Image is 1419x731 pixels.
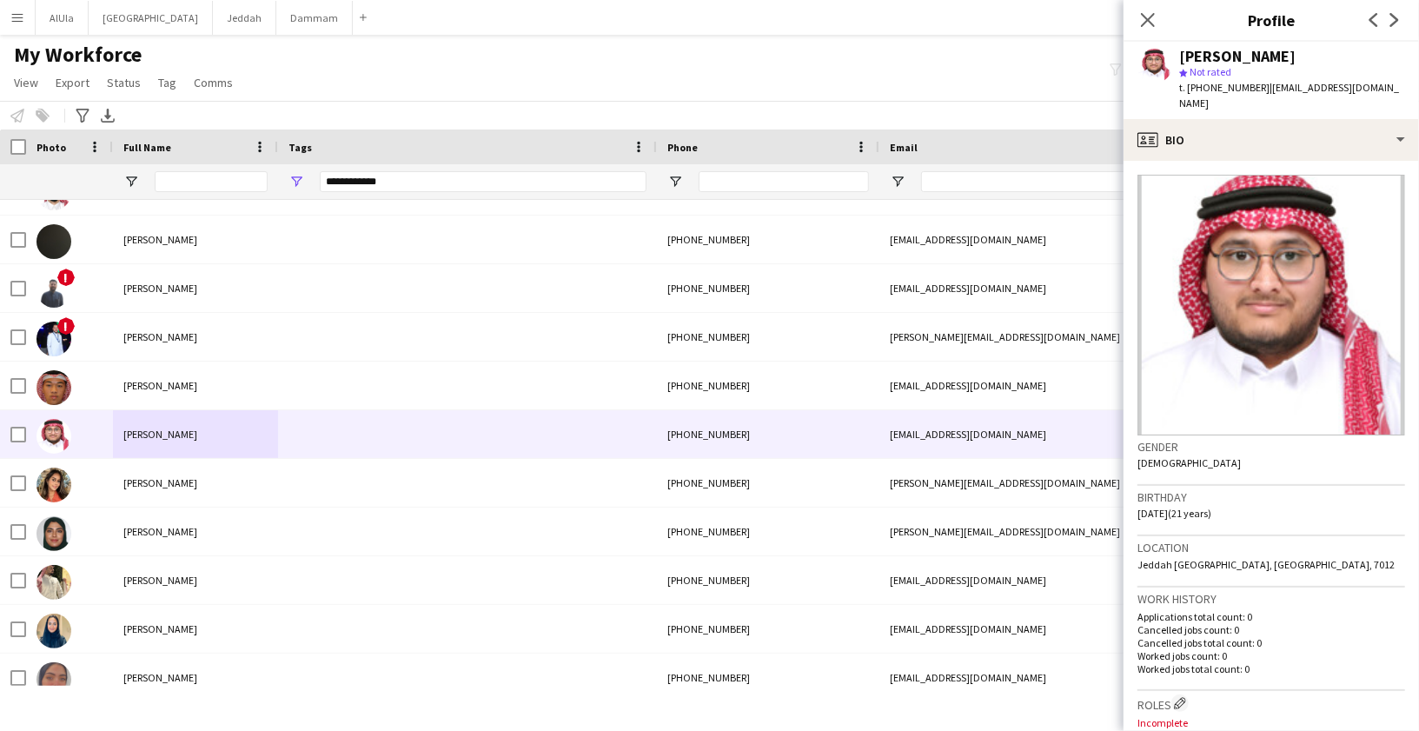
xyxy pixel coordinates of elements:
[36,419,71,454] img: Omar Khalil
[7,71,45,94] a: View
[667,174,683,189] button: Open Filter Menu
[187,71,240,94] a: Comms
[1124,9,1419,31] h3: Profile
[1137,716,1405,729] p: Incomplete
[89,1,213,35] button: [GEOGRAPHIC_DATA]
[657,556,879,604] div: [PHONE_NUMBER]
[1137,610,1405,623] p: Applications total count: 0
[57,269,75,286] span: !
[1137,649,1405,662] p: Worked jobs count: 0
[123,574,197,587] span: [PERSON_NAME]
[36,1,89,35] button: AlUla
[213,1,276,35] button: Jeddah
[1137,540,1405,555] h3: Location
[879,605,1227,653] div: [EMAIL_ADDRESS][DOMAIN_NAME]
[107,75,141,90] span: Status
[36,614,71,648] img: Seham Alamoudi
[36,141,66,154] span: Photo
[151,71,183,94] a: Tag
[879,362,1227,409] div: [EMAIL_ADDRESS][DOMAIN_NAME]
[36,468,71,502] img: Sara Fauzi
[921,171,1217,192] input: Email Filter Input
[123,525,197,538] span: [PERSON_NAME]
[276,1,353,35] button: Dammam
[36,662,71,697] img: Shada Malki
[1137,456,1241,469] span: [DEMOGRAPHIC_DATA]
[1124,119,1419,161] div: Bio
[657,410,879,458] div: [PHONE_NUMBER]
[879,264,1227,312] div: [EMAIL_ADDRESS][DOMAIN_NAME]
[36,273,71,308] img: Abdulaziz Mohammed
[288,174,304,189] button: Open Filter Menu
[155,171,268,192] input: Full Name Filter Input
[194,75,233,90] span: Comms
[49,71,96,94] a: Export
[699,171,869,192] input: Phone Filter Input
[36,322,71,356] img: Ahmed Aldayri
[667,141,698,154] span: Phone
[1137,623,1405,636] p: Cancelled jobs count: 0
[657,362,879,409] div: [PHONE_NUMBER]
[123,622,197,635] span: [PERSON_NAME]
[1137,694,1405,713] h3: Roles
[1179,81,1270,94] span: t. [PHONE_NUMBER]
[890,141,918,154] span: Email
[1137,507,1211,520] span: [DATE] (21 years)
[1179,81,1399,110] span: | [EMAIL_ADDRESS][DOMAIN_NAME]
[657,313,879,361] div: [PHONE_NUMBER]
[879,654,1227,701] div: [EMAIL_ADDRESS][DOMAIN_NAME]
[123,233,197,246] span: [PERSON_NAME]
[1137,175,1405,435] img: Crew avatar or photo
[879,508,1227,555] div: [PERSON_NAME][EMAIL_ADDRESS][DOMAIN_NAME]
[1137,558,1395,571] span: Jeddah [GEOGRAPHIC_DATA], [GEOGRAPHIC_DATA], 7012
[879,410,1227,458] div: [EMAIL_ADDRESS][DOMAIN_NAME]
[123,141,171,154] span: Full Name
[1137,591,1405,607] h3: Work history
[657,264,879,312] div: [PHONE_NUMBER]
[123,174,139,189] button: Open Filter Menu
[123,476,197,489] span: [PERSON_NAME]
[657,605,879,653] div: [PHONE_NUMBER]
[879,459,1227,507] div: [PERSON_NAME][EMAIL_ADDRESS][DOMAIN_NAME]
[879,313,1227,361] div: [PERSON_NAME][EMAIL_ADDRESS][DOMAIN_NAME]
[100,71,148,94] a: Status
[56,75,90,90] span: Export
[36,370,71,405] img: Amer Qasem
[36,565,71,600] img: Sari Saleh
[158,75,176,90] span: Tag
[1179,49,1296,64] div: [PERSON_NAME]
[72,105,93,126] app-action-btn: Advanced filters
[36,516,71,551] img: Sarah Almalhan
[14,42,142,68] span: My Workforce
[657,654,879,701] div: [PHONE_NUMBER]
[1137,636,1405,649] p: Cancelled jobs total count: 0
[657,216,879,263] div: [PHONE_NUMBER]
[123,379,197,392] span: [PERSON_NAME]
[657,459,879,507] div: [PHONE_NUMBER]
[123,330,197,343] span: [PERSON_NAME]
[57,317,75,335] span: !
[890,174,905,189] button: Open Filter Menu
[657,508,879,555] div: [PHONE_NUMBER]
[1137,439,1405,455] h3: Gender
[1137,489,1405,505] h3: Birthday
[36,224,71,259] img: Ibrahim Buobaid
[123,671,197,684] span: [PERSON_NAME]
[1190,65,1231,78] span: Not rated
[879,556,1227,604] div: [EMAIL_ADDRESS][DOMAIN_NAME]
[288,141,312,154] span: Tags
[123,282,197,295] span: [PERSON_NAME]
[97,105,118,126] app-action-btn: Export XLSX
[879,216,1227,263] div: [EMAIL_ADDRESS][DOMAIN_NAME]
[123,428,197,441] span: [PERSON_NAME]
[14,75,38,90] span: View
[1137,662,1405,675] p: Worked jobs total count: 0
